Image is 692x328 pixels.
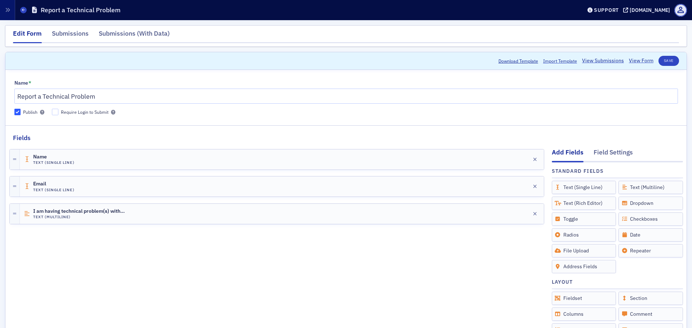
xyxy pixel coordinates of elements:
[33,154,74,160] span: Name
[14,109,21,115] input: Publish
[23,109,37,115] div: Publish
[618,197,683,210] div: Dropdown
[33,208,125,214] span: I am having technical problem(s) with...
[552,148,584,162] div: Add Fields
[552,278,573,286] h4: Layout
[552,260,616,273] div: Address Fields
[594,7,619,13] div: Support
[14,80,28,86] div: Name
[552,307,616,321] div: Columns
[552,244,616,257] div: File Upload
[61,109,108,115] div: Require Login to Submit
[629,57,653,64] a: View Form
[552,212,616,226] div: Toggle
[618,228,683,242] div: Date
[623,8,673,13] button: [DOMAIN_NAME]
[618,181,683,194] div: Text (Multiline)
[13,133,31,143] h2: Fields
[52,29,89,42] div: Submissions
[552,167,604,175] h4: Standard Fields
[543,58,577,64] span: Import Template
[618,292,683,305] div: Section
[99,29,170,42] div: Submissions (With Data)
[33,188,75,192] h4: Text (Single Line)
[52,109,58,115] input: Require Login to Submit
[594,148,633,161] div: Field Settings
[658,56,679,66] button: Save
[41,6,120,14] h1: Report a Technical Problem
[33,181,74,187] span: Email
[618,244,683,257] div: Repeater
[552,228,616,242] div: Radios
[33,160,75,165] h4: Text (Single Line)
[33,215,125,219] h4: Text (Multiline)
[552,292,616,305] div: Fieldset
[13,29,42,43] div: Edit Form
[552,197,616,210] div: Text (Rich Editor)
[498,58,538,64] button: Download Template
[618,212,683,226] div: Checkboxes
[582,57,624,64] a: View Submissions
[630,7,670,13] div: [DOMAIN_NAME]
[618,307,683,321] div: Comment
[674,4,687,17] span: Profile
[552,181,616,194] div: Text (Single Line)
[28,80,31,86] abbr: This field is required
